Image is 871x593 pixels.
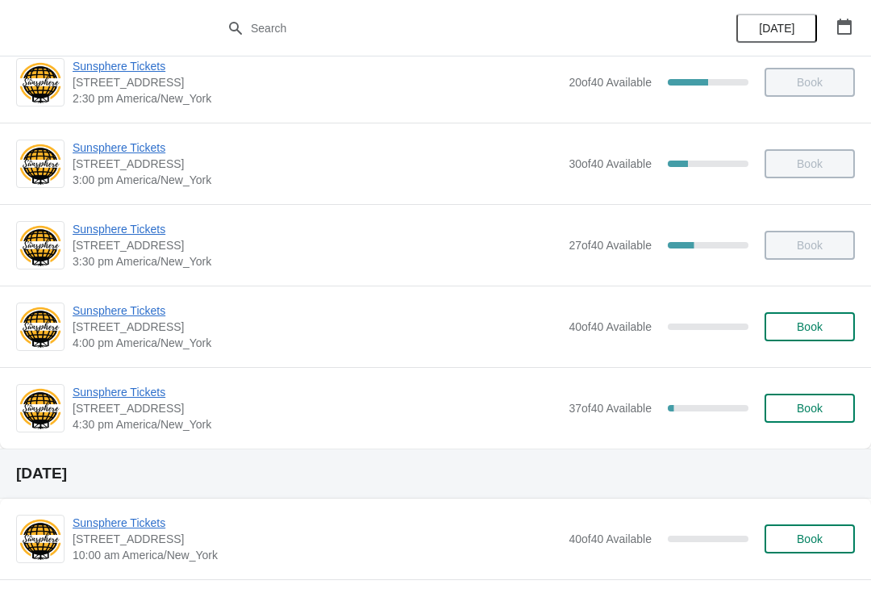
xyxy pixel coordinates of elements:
span: Sunsphere Tickets [73,58,561,74]
h2: [DATE] [16,466,855,482]
button: [DATE] [736,14,817,43]
span: [STREET_ADDRESS] [73,74,561,90]
span: Sunsphere Tickets [73,384,561,400]
span: 37 of 40 Available [569,402,652,415]
span: Book [797,532,823,545]
span: [STREET_ADDRESS] [73,400,561,416]
button: Book [765,394,855,423]
img: Sunsphere Tickets | 810 Clinch Avenue, Knoxville, TN, USA | 3:00 pm America/New_York [17,142,64,186]
span: Book [797,320,823,333]
img: Sunsphere Tickets | 810 Clinch Avenue, Knoxville, TN, USA | 10:00 am America/New_York [17,517,64,562]
span: [STREET_ADDRESS] [73,237,561,253]
span: Sunsphere Tickets [73,515,561,531]
span: 40 of 40 Available [569,320,652,333]
span: 4:00 pm America/New_York [73,335,561,351]
img: Sunsphere Tickets | 810 Clinch Avenue, Knoxville, TN, USA | 4:00 pm America/New_York [17,305,64,349]
img: Sunsphere Tickets | 810 Clinch Avenue, Knoxville, TN, USA | 4:30 pm America/New_York [17,386,64,431]
span: [DATE] [759,22,794,35]
span: [STREET_ADDRESS] [73,156,561,172]
span: 10:00 am America/New_York [73,547,561,563]
span: Sunsphere Tickets [73,303,561,319]
img: Sunsphere Tickets | 810 Clinch Avenue, Knoxville, TN, USA | 3:30 pm America/New_York [17,223,64,268]
img: Sunsphere Tickets | 810 Clinch Avenue, Knoxville, TN, USA | 2:30 pm America/New_York [17,61,64,105]
span: [STREET_ADDRESS] [73,319,561,335]
span: Book [797,402,823,415]
span: [STREET_ADDRESS] [73,531,561,547]
span: 2:30 pm America/New_York [73,90,561,106]
span: Sunsphere Tickets [73,221,561,237]
span: 27 of 40 Available [569,239,652,252]
span: 4:30 pm America/New_York [73,416,561,432]
span: 3:00 pm America/New_York [73,172,561,188]
span: 30 of 40 Available [569,157,652,170]
span: 3:30 pm America/New_York [73,253,561,269]
span: Sunsphere Tickets [73,140,561,156]
input: Search [250,14,653,43]
span: 20 of 40 Available [569,76,652,89]
button: Book [765,524,855,553]
span: 40 of 40 Available [569,532,652,545]
button: Book [765,312,855,341]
